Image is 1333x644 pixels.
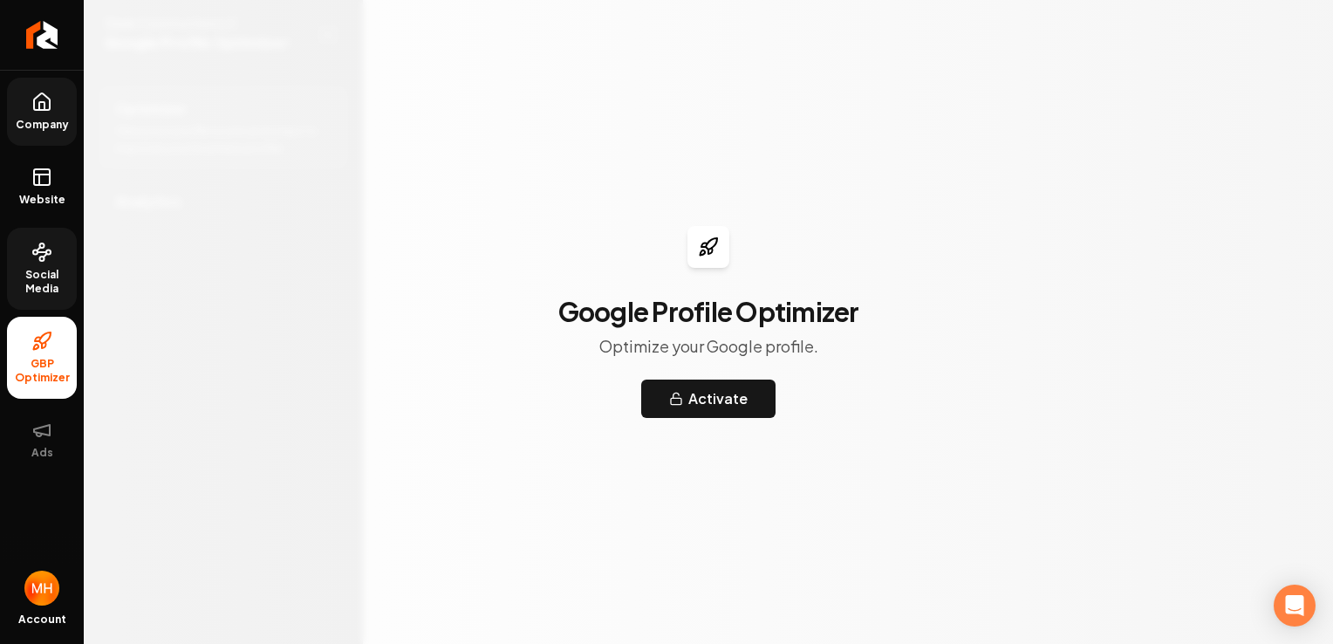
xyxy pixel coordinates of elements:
span: Social Media [7,268,77,296]
div: Open Intercom Messenger [1274,585,1316,627]
span: Website [12,193,72,207]
span: GBP Optimizer [7,357,77,385]
span: Ads [24,446,60,460]
a: Social Media [7,228,77,310]
a: Company [7,78,77,146]
span: Account [18,613,66,627]
span: Company [9,118,76,132]
button: Ads [7,406,77,474]
img: Mason Hill [24,571,59,606]
img: Rebolt Logo [26,21,58,49]
button: Open user button [24,571,59,606]
a: Website [7,153,77,221]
